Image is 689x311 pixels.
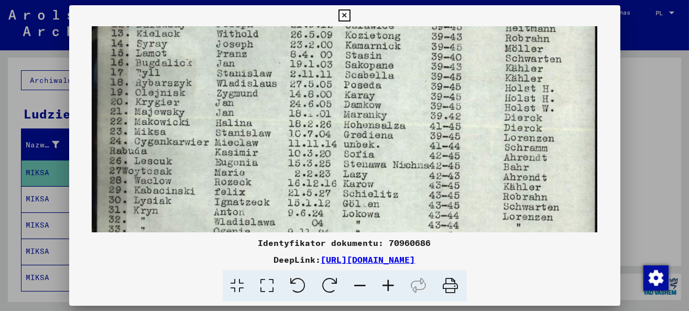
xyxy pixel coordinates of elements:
font: DeepLink: [274,254,321,265]
img: Zmiana zgody [643,265,669,291]
font: Identyfikator dokumentu: 70960686 [258,238,431,248]
a: [URL][DOMAIN_NAME] [321,254,415,265]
